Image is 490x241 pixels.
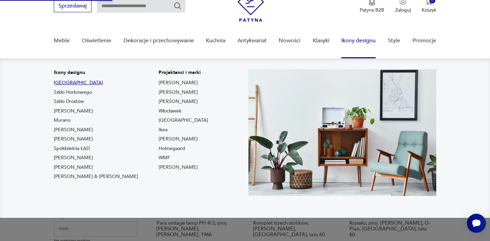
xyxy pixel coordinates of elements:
[54,79,103,86] a: [GEOGRAPHIC_DATA]
[248,69,436,196] img: Meble
[313,28,329,54] a: Klasyki
[54,69,138,76] p: Ikony designu
[159,89,198,96] a: [PERSON_NAME]
[159,136,198,142] a: [PERSON_NAME]
[54,173,138,180] a: [PERSON_NAME] & [PERSON_NAME]
[159,126,167,133] a: Ikea
[54,164,93,171] a: [PERSON_NAME]
[159,98,198,105] a: [PERSON_NAME]
[54,126,93,133] a: [PERSON_NAME]
[54,108,93,115] a: [PERSON_NAME]
[82,28,111,54] a: Oświetlenie
[467,214,486,233] iframe: Smartsupp widget button
[159,69,208,76] p: Projektanci i marki
[159,145,185,152] a: Holmegaard
[395,7,411,13] p: Zaloguj
[174,2,182,10] button: Szukaj
[412,28,436,54] a: Promocje
[54,136,93,142] a: [PERSON_NAME]
[388,28,400,54] a: Style
[159,108,181,115] a: Włocławek
[422,7,436,13] p: Koszyk
[341,28,376,54] a: Ikony designu
[279,28,300,54] a: Nowości
[54,4,92,9] a: Sprzedawaj
[159,164,198,171] a: [PERSON_NAME]
[54,89,92,96] a: Szkło Horbowego
[159,154,170,161] a: WMF
[54,28,70,54] a: Meble
[360,7,384,13] p: Patyna B2B
[54,117,70,124] a: Murano
[238,28,267,54] a: Antykwariat
[124,28,194,54] a: Dekoracje i przechowywanie
[206,28,225,54] a: Kuchnia
[54,154,93,161] a: [PERSON_NAME]
[159,79,198,86] a: [PERSON_NAME]
[54,98,84,105] a: Szkło Drostów
[159,117,208,124] a: [GEOGRAPHIC_DATA]
[54,145,90,152] a: Spółdzielnia ŁAD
